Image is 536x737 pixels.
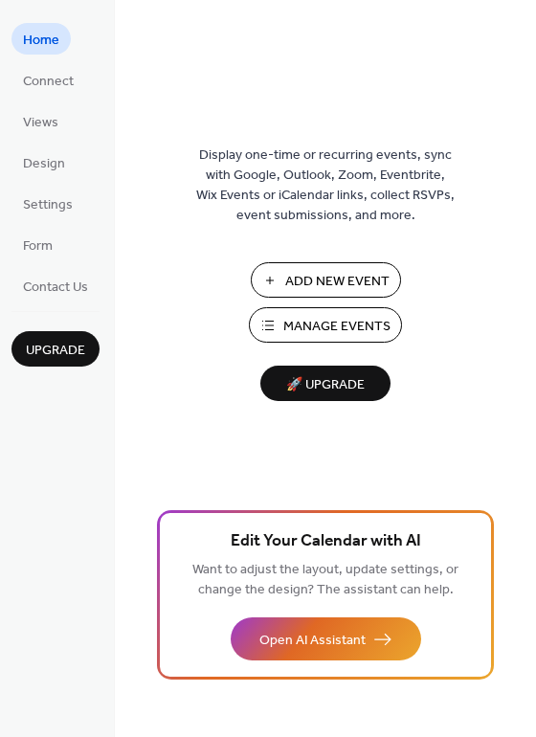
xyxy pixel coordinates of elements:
[260,366,391,401] button: 🚀 Upgrade
[11,64,85,96] a: Connect
[11,188,84,219] a: Settings
[259,631,366,651] span: Open AI Assistant
[11,270,100,301] a: Contact Us
[272,372,379,398] span: 🚀 Upgrade
[192,557,458,603] span: Want to adjust the layout, update settings, or change the design? The assistant can help.
[196,145,455,226] span: Display one-time or recurring events, sync with Google, Outlook, Zoom, Eventbrite, Wix Events or ...
[23,31,59,51] span: Home
[231,617,421,660] button: Open AI Assistant
[249,307,402,343] button: Manage Events
[23,195,73,215] span: Settings
[231,528,421,555] span: Edit Your Calendar with AI
[11,331,100,367] button: Upgrade
[11,146,77,178] a: Design
[283,317,391,337] span: Manage Events
[23,154,65,174] span: Design
[11,105,70,137] a: Views
[285,272,390,292] span: Add New Event
[11,23,71,55] a: Home
[23,278,88,298] span: Contact Us
[23,113,58,133] span: Views
[23,72,74,92] span: Connect
[23,236,53,257] span: Form
[11,229,64,260] a: Form
[251,262,401,298] button: Add New Event
[26,341,85,361] span: Upgrade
